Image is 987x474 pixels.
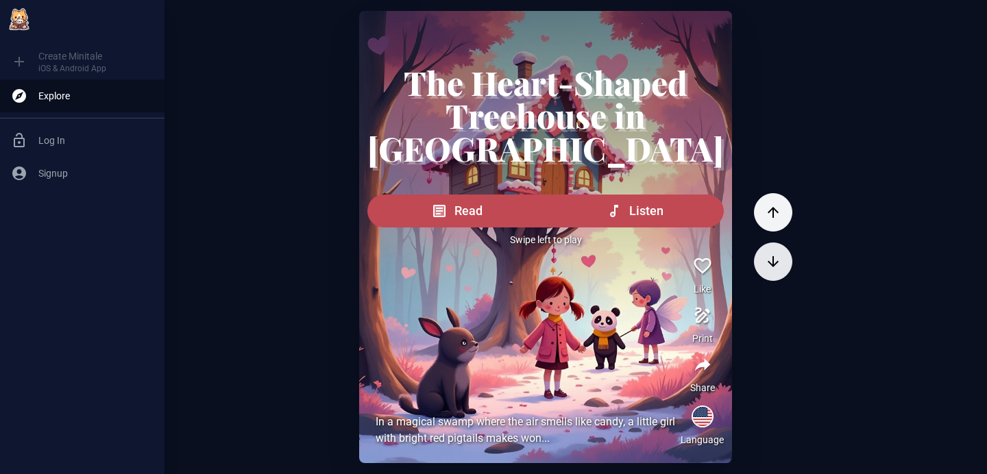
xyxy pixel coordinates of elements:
[376,414,677,447] div: In a magical swamp where the air smells like candy, a little girl with bright red pigtails makes ...
[694,282,711,296] p: Like
[5,5,33,33] img: Minitale
[38,134,154,147] span: Log In
[545,195,724,227] button: Listen
[690,381,715,395] p: Share
[367,66,724,164] h1: The Heart-Shaped Treehouse in [GEOGRAPHIC_DATA]
[367,195,546,227] button: Read
[681,433,724,447] p: Language
[629,201,663,221] span: Listen
[454,201,483,221] span: Read
[692,332,713,345] p: Print
[38,89,154,103] span: Explore
[367,233,724,247] p: Swipe left to play
[38,166,154,180] span: Signup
